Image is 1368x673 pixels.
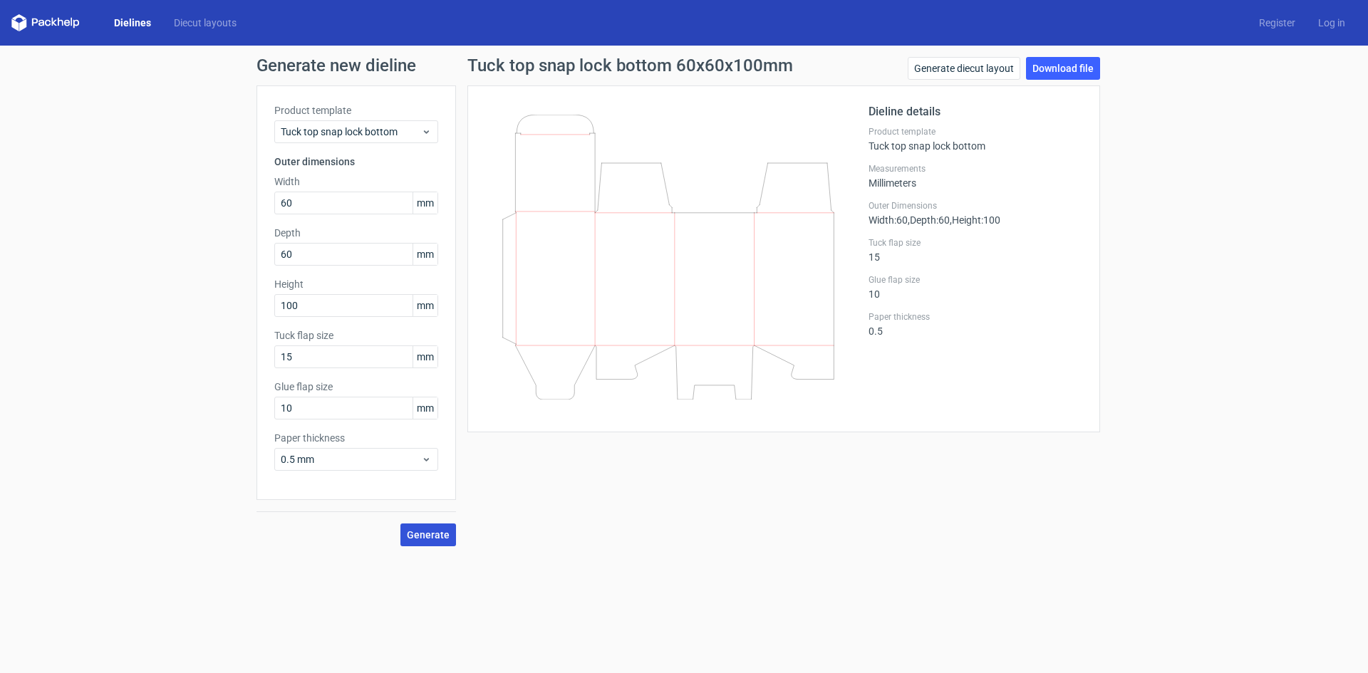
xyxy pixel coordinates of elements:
span: mm [413,244,437,265]
span: 0.5 mm [281,452,421,466]
label: Measurements [869,163,1082,174]
label: Glue flap size [274,380,438,394]
span: mm [413,295,437,316]
a: Download file [1026,57,1100,80]
div: 10 [869,274,1082,300]
label: Glue flap size [869,274,1082,286]
label: Tuck flap size [869,237,1082,249]
label: Paper thickness [869,311,1082,323]
div: Millimeters [869,163,1082,189]
label: Outer Dimensions [869,200,1082,212]
span: mm [413,397,437,419]
span: Generate [407,530,450,540]
a: Generate diecut layout [908,57,1020,80]
a: Dielines [103,16,162,30]
span: , Depth : 60 [908,214,950,226]
h2: Dieline details [869,103,1082,120]
label: Tuck flap size [274,328,438,343]
label: Width [274,174,438,189]
label: Product template [274,103,438,118]
label: Depth [274,226,438,240]
span: , Height : 100 [950,214,1000,226]
h1: Generate new dieline [256,57,1111,74]
div: Tuck top snap lock bottom [869,126,1082,152]
label: Product template [869,126,1082,137]
span: Width : 60 [869,214,908,226]
a: Log in [1307,16,1357,30]
label: Height [274,277,438,291]
h1: Tuck top snap lock bottom 60x60x100mm [467,57,793,74]
div: 15 [869,237,1082,263]
span: mm [413,346,437,367]
a: Register [1248,16,1307,30]
a: Diecut layouts [162,16,248,30]
button: Generate [400,523,456,546]
div: 0.5 [869,311,1082,337]
h3: Outer dimensions [274,155,438,169]
span: mm [413,192,437,214]
label: Paper thickness [274,431,438,445]
span: Tuck top snap lock bottom [281,125,421,139]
